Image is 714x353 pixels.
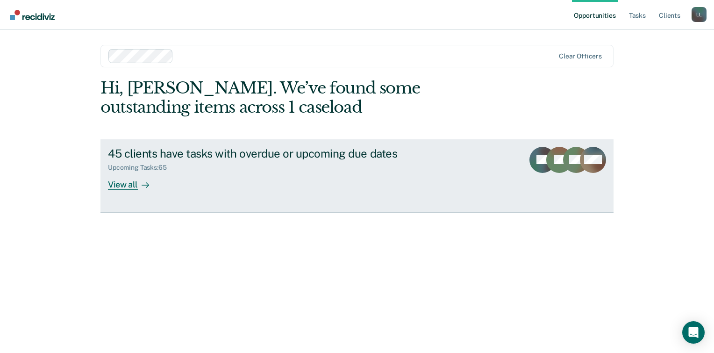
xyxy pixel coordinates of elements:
div: 45 clients have tasks with overdue or upcoming due dates [108,147,436,160]
div: Open Intercom Messenger [682,321,705,344]
div: Clear officers [559,52,602,60]
div: Hi, [PERSON_NAME]. We’ve found some outstanding items across 1 caseload [100,79,511,117]
button: Profile dropdown button [692,7,707,22]
img: Recidiviz [10,10,55,20]
div: View all [108,172,160,190]
a: 45 clients have tasks with overdue or upcoming due datesUpcoming Tasks:65View all [100,139,614,213]
div: Upcoming Tasks : 65 [108,164,174,172]
div: L L [692,7,707,22]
